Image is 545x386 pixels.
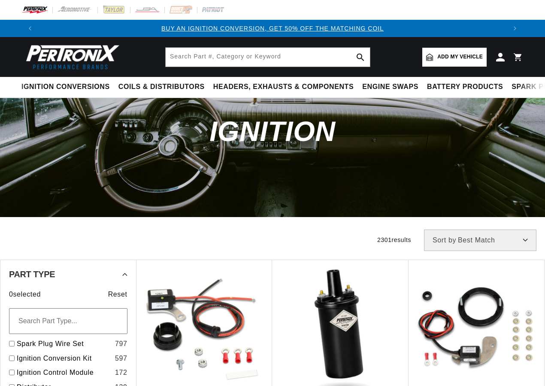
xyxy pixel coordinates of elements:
[115,353,127,364] div: 597
[21,77,114,97] summary: Ignition Conversions
[108,289,127,300] span: Reset
[422,48,487,67] a: Add my vehicle
[166,48,370,67] input: Search Part #, Category or Keyword
[21,42,120,72] img: Pertronix
[21,83,110,92] span: Ignition Conversions
[506,20,524,37] button: Translation missing: en.sections.announcements.next_announcement
[17,353,112,364] a: Ignition Conversion Kit
[9,270,55,279] span: Part Type
[161,25,384,32] a: BUY AN IGNITION CONVERSION, GET 50% OFF THE MATCHING COIL
[209,116,336,147] span: Ignition
[358,77,423,97] summary: Engine Swaps
[377,236,411,243] span: 2301 results
[437,53,483,61] span: Add my vehicle
[427,83,503,92] span: Battery Products
[118,83,205,92] span: Coils & Distributors
[423,77,507,97] summary: Battery Products
[9,289,41,300] span: 0 selected
[115,338,127,349] div: 797
[433,237,456,244] span: Sort by
[362,83,418,92] span: Engine Swaps
[39,24,506,33] div: Announcement
[17,367,112,378] a: Ignition Control Module
[424,230,536,251] select: Sort by
[17,338,112,349] a: Spark Plug Wire Set
[209,77,358,97] summary: Headers, Exhausts & Components
[21,20,39,37] button: Translation missing: en.sections.announcements.previous_announcement
[213,83,354,92] span: Headers, Exhausts & Components
[9,308,127,334] input: Search Part Type...
[39,24,506,33] div: 1 of 3
[351,48,370,67] button: search button
[114,77,209,97] summary: Coils & Distributors
[115,367,127,378] div: 172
